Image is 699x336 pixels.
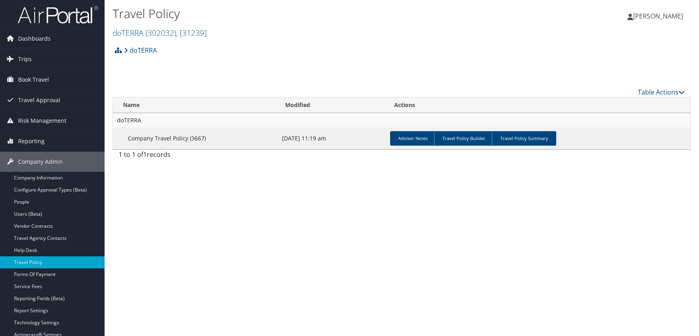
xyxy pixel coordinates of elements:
a: Travel Policy Builder [434,131,493,146]
td: [DATE] 11:19 am [278,128,387,149]
span: Reporting [18,131,45,151]
span: , [ 31239 ] [176,27,207,38]
td: Company Travel Policy (3667) [113,128,278,149]
th: Actions [387,97,691,113]
a: [PERSON_NAME] [627,4,691,28]
h1: Travel Policy [113,5,498,22]
td: doTERRA [113,113,691,128]
a: Table Actions [638,88,685,97]
span: 1 [143,150,147,159]
a: doTERRA [124,42,157,58]
a: Travel Policy Summary [492,131,556,146]
th: Name: activate to sort column ascending [113,97,278,113]
th: Modified: activate to sort column ascending [278,97,387,113]
a: doTERRA [113,27,207,38]
a: Advisor Notes [390,131,436,146]
span: Travel Approval [18,90,60,110]
div: 1 to 1 of records [119,150,251,163]
span: ( 302032 ) [146,27,176,38]
img: airportal-logo.png [18,5,98,24]
span: Trips [18,49,32,69]
span: Risk Management [18,111,66,131]
span: Dashboards [18,29,51,49]
span: [PERSON_NAME] [633,12,683,21]
span: Company Admin [18,152,63,172]
span: Book Travel [18,70,49,90]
